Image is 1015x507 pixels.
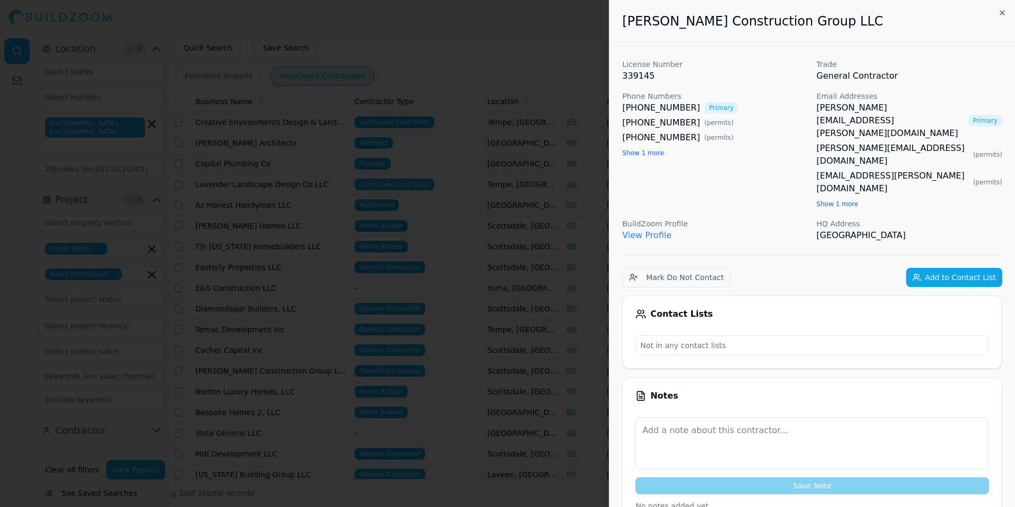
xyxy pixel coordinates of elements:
button: Add to Contact List [906,268,1002,287]
a: [PHONE_NUMBER] [622,131,700,144]
a: [PERSON_NAME][EMAIL_ADDRESS][DOMAIN_NAME] [816,142,969,167]
h2: [PERSON_NAME] Construction Group LLC [622,13,1002,30]
button: Mark Do Not Contact [622,268,730,287]
span: ( permits ) [973,178,1002,187]
a: [PHONE_NUMBER] [622,116,700,129]
p: License Number [622,59,808,70]
span: ( permits ) [704,119,734,127]
p: Email Addresses [816,91,1002,102]
div: Notes [635,391,989,401]
span: Primary [968,115,1002,126]
span: ( permits ) [704,133,734,142]
p: 339145 [622,70,808,82]
a: [PERSON_NAME][EMAIL_ADDRESS][PERSON_NAME][DOMAIN_NAME] [816,102,964,140]
p: BuildZoom Profile [622,218,808,229]
p: Phone Numbers [622,91,808,102]
a: [PHONE_NUMBER] [622,102,700,114]
div: Contact Lists [635,309,989,319]
a: [EMAIL_ADDRESS][PERSON_NAME][DOMAIN_NAME] [816,170,969,195]
p: General Contractor [816,70,1002,82]
p: Not in any contact lists [636,336,988,355]
p: [GEOGRAPHIC_DATA] [816,229,1002,242]
a: View Profile [622,230,672,240]
button: Show 1 more [622,149,664,157]
p: HQ Address [816,218,1002,229]
span: Primary [704,102,738,114]
button: Show 1 more [816,200,858,208]
p: Trade [816,59,1002,70]
span: ( permits ) [973,150,1002,159]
